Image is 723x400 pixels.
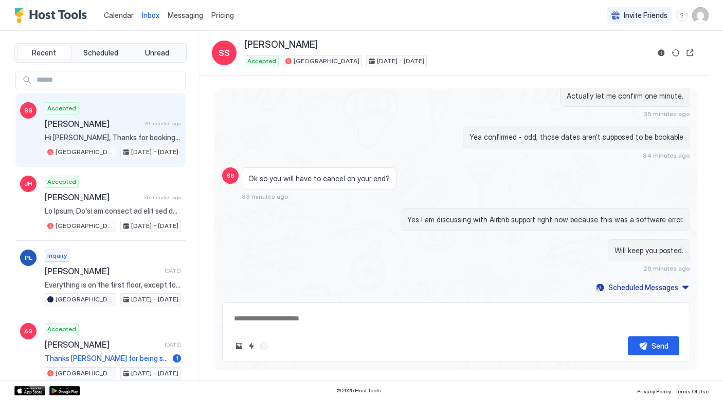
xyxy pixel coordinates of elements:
span: 33 minutes ago [242,193,288,200]
span: [DATE] - [DATE] [131,221,178,231]
a: Calendar [104,10,134,21]
span: JH [24,179,32,188]
span: Actually let me confirm one minute. [567,91,683,101]
a: Inbox [142,10,159,21]
span: [PERSON_NAME] [45,192,140,202]
button: Reservation information [655,47,667,59]
span: Yes I am discussing with Airbnb support right now because this was a software error. [407,215,683,224]
button: Upload image [233,340,245,352]
button: Scheduled [74,46,128,60]
span: [PERSON_NAME] [45,119,140,129]
span: Invite Friends [624,11,667,20]
div: User profile [692,7,709,24]
span: Accepted [47,104,76,113]
a: Privacy Policy [637,385,671,396]
span: Pricing [211,11,234,20]
span: Accepted [47,177,76,186]
span: [DATE] - [DATE] [377,56,424,66]
span: [DATE] [165,268,181,274]
iframe: Intercom live chat [10,365,35,390]
span: [PERSON_NAME] [245,39,318,51]
span: Unread [145,48,169,58]
button: Sync reservation [670,47,682,59]
button: Send [628,336,679,355]
div: tab-group [14,43,187,63]
span: Inbox [142,11,159,20]
span: Recent [32,48,56,58]
span: [DATE] [165,341,181,348]
span: Terms Of Use [675,388,709,394]
span: © 2025 Host Tools [336,387,381,394]
span: Accepted [47,325,76,334]
span: Scheduled [83,48,118,58]
a: Terms Of Use [675,385,709,396]
span: AS [24,327,32,336]
span: [GEOGRAPHIC_DATA] [56,369,114,378]
span: Accepted [247,56,276,66]
div: Scheduled Messages [608,282,678,293]
span: Yea confirmed - odd, those dates aren’t supposed to be bookable [469,132,683,142]
span: [PERSON_NAME] [45,339,160,350]
a: Host Tools Logo [14,8,92,23]
span: 29 minutes ago [144,120,181,127]
span: [DATE] - [DATE] [131,295,178,304]
span: [GEOGRAPHIC_DATA] [294,56,359,66]
span: PL [25,253,32,262]
span: Thanks [PERSON_NAME] for being such a great guest! We really appreciate your updates good or bad!... [45,354,169,363]
button: Unread [130,46,184,60]
button: Scheduled Messages [594,280,690,294]
div: Send [652,340,668,351]
button: Quick reply [245,340,258,352]
span: 29 minutes ago [643,264,690,272]
span: Messaging [168,11,203,20]
span: Ok so you will have to cancel on your end? [248,174,390,183]
span: 34 minutes ago [643,151,690,159]
a: App Store [14,386,45,395]
span: SS [219,47,230,59]
span: 35 minutes ago [144,194,181,201]
span: [GEOGRAPHIC_DATA] [56,147,114,157]
span: Calendar [104,11,134,20]
span: [DATE] - [DATE] [131,147,178,157]
a: Google Play Store [49,386,80,395]
span: Will keep you posted. [614,246,683,255]
span: 1 [176,354,178,362]
span: SS [226,171,234,180]
span: 35 minutes ago [643,110,690,118]
a: Messaging [168,10,203,21]
span: Everything is on the first floor, except for the laundry room which is in the basement. [45,280,181,290]
span: SS [24,106,32,115]
span: Hi [PERSON_NAME], Thanks for booking our home! We'll automatically send you detailed check-in ins... [45,133,181,142]
span: Privacy Policy [637,388,671,394]
span: [GEOGRAPHIC_DATA] [56,221,114,231]
span: [DATE] - [DATE] [131,369,178,378]
button: Recent [17,46,71,60]
span: [GEOGRAPHIC_DATA] [56,295,114,304]
span: Lo Ipsum, Do'si am consect ad elit sed do eiu tempo! Inc'ut laboree do magna-al enimadm venia 5QU... [45,206,181,216]
button: Open reservation [684,47,696,59]
span: Inquiry [47,251,67,260]
span: [PERSON_NAME] [45,266,160,276]
div: menu [676,9,688,22]
input: Input Field [32,71,185,89]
